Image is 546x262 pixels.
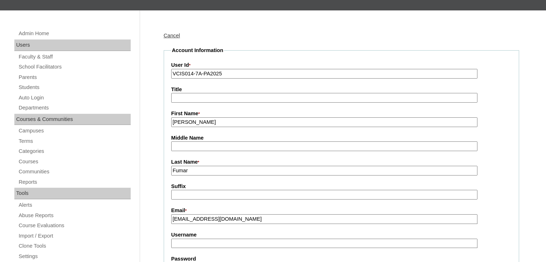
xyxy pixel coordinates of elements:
[171,61,512,69] label: User Id
[171,207,512,215] label: Email
[18,221,131,230] a: Course Evaluations
[18,211,131,220] a: Abuse Reports
[14,39,131,51] div: Users
[18,252,131,261] a: Settings
[18,231,131,240] a: Import / Export
[18,157,131,166] a: Courses
[171,110,512,118] label: First Name
[18,167,131,176] a: Communities
[171,231,512,239] label: Username
[14,188,131,199] div: Tools
[18,52,131,61] a: Faculty & Staff
[14,114,131,125] div: Courses & Communities
[18,73,131,82] a: Parents
[18,178,131,187] a: Reports
[171,86,512,93] label: Title
[171,47,224,54] legend: Account Information
[18,242,131,251] a: Clone Tools
[18,126,131,135] a: Campuses
[18,103,131,112] a: Departments
[171,183,512,190] label: Suffix
[18,137,131,146] a: Terms
[164,33,180,38] a: Cancel
[171,158,512,166] label: Last Name
[171,134,512,142] label: Middle Name
[18,62,131,71] a: School Facilitators
[18,93,131,102] a: Auto Login
[18,201,131,210] a: Alerts
[18,83,131,92] a: Students
[18,29,131,38] a: Admin Home
[18,147,131,156] a: Categories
